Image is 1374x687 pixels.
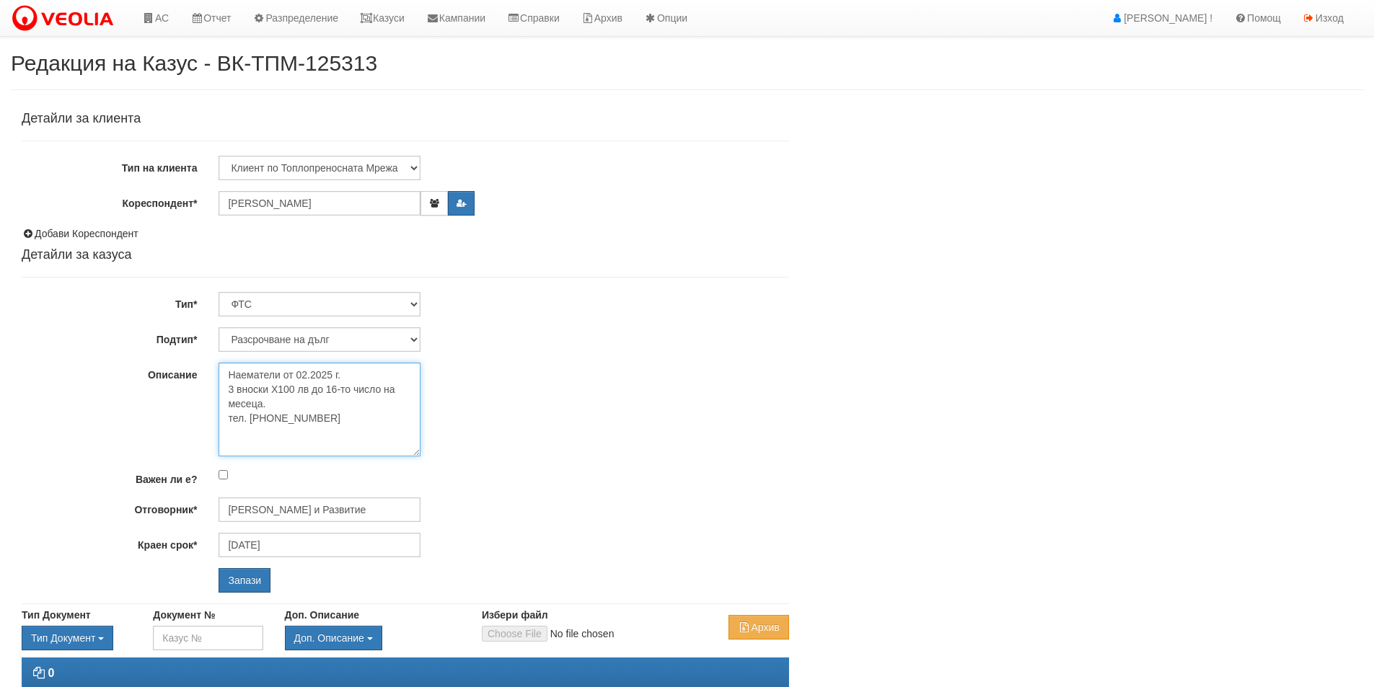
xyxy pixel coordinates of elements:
label: Описание [11,363,208,382]
label: Избери файл [482,608,548,622]
input: ЕГН/Име/Адрес/Аб.№/Парт.№/Тел./Email [219,191,420,216]
img: VeoliaLogo.png [11,4,120,34]
input: Търсене по Име / Имейл [219,497,420,522]
input: Търсене по Име / Имейл [219,533,420,557]
label: Доп. Описание [285,608,359,622]
h4: Детайли за клиента [22,112,789,126]
div: Двоен клик, за изчистване на избраната стойност. [22,626,131,650]
label: Тип Документ [22,608,91,622]
strong: 0 [48,667,54,679]
button: Архив [728,615,788,639]
textarea: Наематели от 02.2025 г. 3 вноски Х100 лв до 16-то число на месеца. [219,363,420,456]
label: Отговорник* [11,497,208,517]
label: Подтип* [11,327,208,347]
button: Доп. Описание [285,626,382,650]
label: Важен ли е? [11,467,208,487]
div: Двоен клик, за изчистване на избраната стойност. [285,626,460,650]
label: Краен срок* [11,533,208,552]
h4: Детайли за казуса [22,248,789,262]
input: Запази [219,568,270,593]
label: Документ № [153,608,215,622]
h2: Редакция на Казус - ВК-ТПМ-125313 [11,51,1363,75]
label: Кореспондент* [11,191,208,210]
span: Тип Документ [31,632,95,644]
div: Добави Кореспондент [22,226,789,241]
span: Доп. Описание [294,632,364,644]
label: Тип на клиента [11,156,208,175]
button: Тип Документ [22,626,113,650]
input: Казус № [153,626,263,650]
